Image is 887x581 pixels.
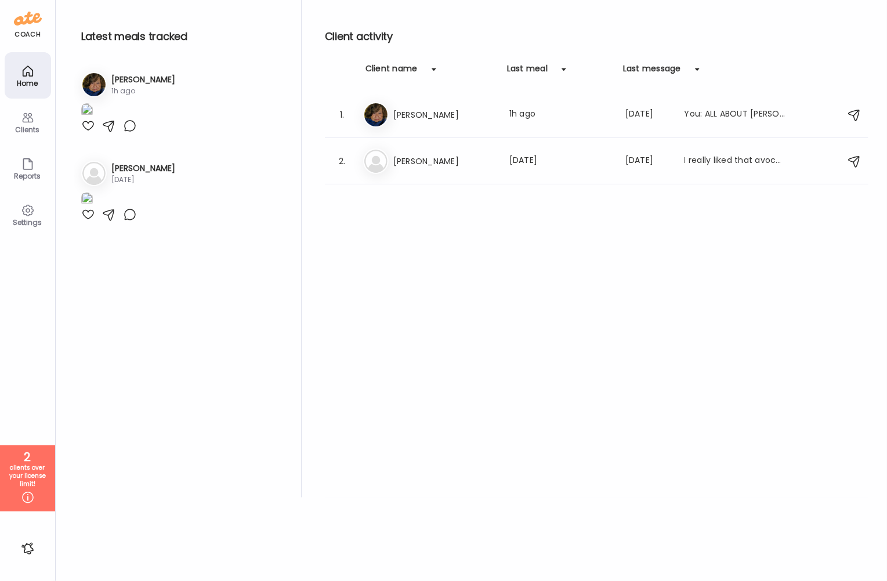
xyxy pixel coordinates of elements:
h2: Client activity [325,28,868,45]
div: Reports [7,172,49,180]
img: avatars%2FBv1lrFe8lnN5XfMeLq44vPh2sfi1 [82,73,106,96]
div: Home [7,79,49,87]
div: coach [15,30,41,39]
img: avatars%2FBv1lrFe8lnN5XfMeLq44vPh2sfi1 [364,103,388,126]
div: [DATE] [625,108,671,122]
div: 2 [4,450,51,464]
div: [DATE] [625,154,671,168]
div: Client name [365,63,418,81]
div: 1h ago [509,108,611,122]
div: [DATE] [111,175,175,185]
h3: [PERSON_NAME] [393,154,495,168]
img: bg-avatar-default.svg [364,150,388,173]
div: Clients [7,126,49,133]
div: I really liked that avocado toast! [685,154,787,168]
div: clients over your license limit! [4,464,51,488]
h3: [PERSON_NAME] [393,108,495,122]
img: ate [14,9,42,28]
div: 1. [335,108,349,122]
h3: [PERSON_NAME] [111,162,175,175]
img: images%2FBv1lrFe8lnN5XfMeLq44vPh2sfi1%2FL7txMSDL75LsqSUOvxt6%2F262lx2xMe5yVFtOKZ9qa_1080 [81,103,93,119]
div: Settings [7,219,49,226]
img: bg-avatar-default.svg [82,162,106,185]
h3: [PERSON_NAME] [111,74,175,86]
h2: Latest meals tracked [81,28,283,45]
div: 1h ago [111,86,175,96]
div: Last meal [507,63,548,81]
img: images%2FHQLSdo0jqsNgPfcrzKVDwM47TSt1%2FpKBU9eDb4bZKDL7f8pm1%2FJKN3nhYuUSHfJcMkNywb_1080 [81,192,93,208]
div: [DATE] [509,154,611,168]
div: 2. [335,154,349,168]
div: You: ALL ABOUT [PERSON_NAME]: [PERSON_NAME], Friend! How are things? I can't believe it is pear s... [685,108,787,122]
div: Last message [623,63,681,81]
